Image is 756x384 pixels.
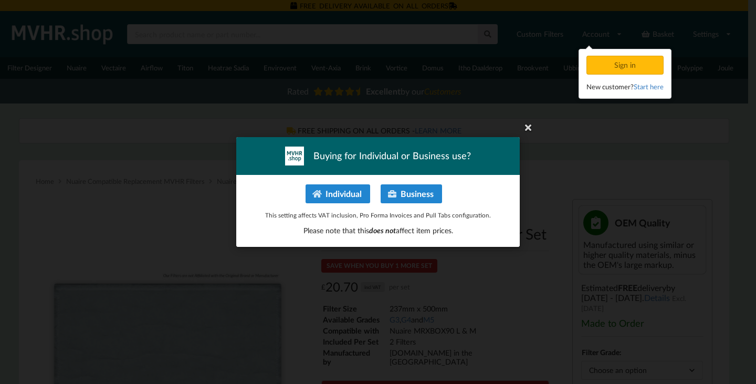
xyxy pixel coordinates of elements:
span: does not [369,226,396,235]
div: New customer? [586,81,664,92]
a: Start here [634,82,664,91]
img: mvhr-inverted.png [285,147,304,165]
div: Sign in [586,56,664,75]
a: Sign in [586,60,666,69]
p: This setting affects VAT inclusion, Pro Forma Invoices and Pull Tabs configuration. [247,211,509,220]
span: Buying for Individual or Business use? [313,149,471,162]
p: Please note that this affect item prices. [247,225,509,236]
button: Individual [306,184,370,203]
button: Business [381,184,442,203]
